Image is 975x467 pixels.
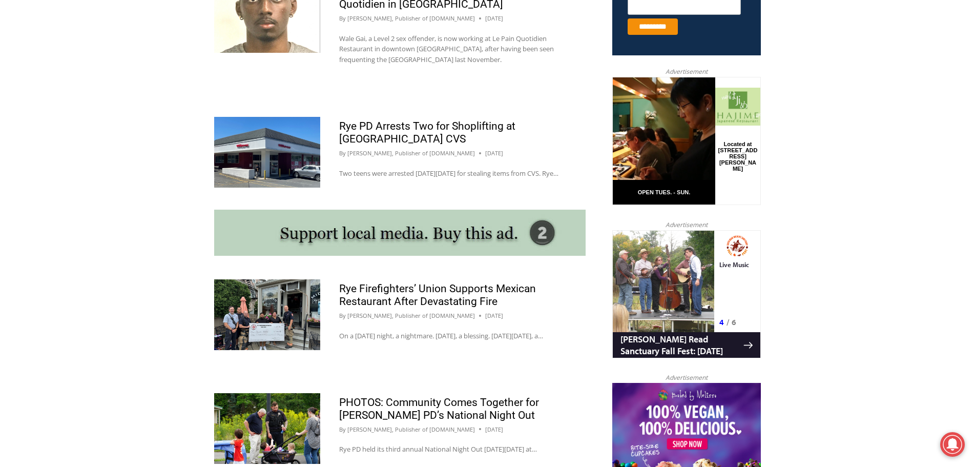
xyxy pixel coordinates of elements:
[339,282,536,308] a: Rye Firefighters’ Union Supports Mexican Restaurant After Devastating Fire
[655,373,718,382] span: Advertisement
[339,33,567,65] p: Wale Gai, a Level 2 sex offender, is now working at Le Pain Quotidien Restaurant in downtown [GEO...
[339,425,346,434] span: By
[485,425,503,434] time: [DATE]
[339,444,567,455] p: Rye PD held its third annual National Night Out [DATE][DATE] at…
[339,168,567,179] p: Two teens were arrested [DATE][DATE] for stealing items from CVS. Rye…
[114,87,117,97] div: /
[214,210,586,256] img: support local media, buy this ad
[347,312,475,319] a: [PERSON_NAME], Publisher of [DOMAIN_NAME]
[339,14,346,23] span: By
[107,30,137,84] div: Live Music
[485,149,503,158] time: [DATE]
[1,102,148,128] a: [PERSON_NAME] Read Sanctuary Fall Fest: [DATE]
[246,99,496,128] a: Intern @ [DOMAIN_NAME]
[339,311,346,320] span: By
[655,67,718,76] span: Advertisement
[347,425,475,433] a: [PERSON_NAME], Publisher of [DOMAIN_NAME]
[339,396,539,421] a: PHOTOS: Community Comes Together for [PERSON_NAME] PD’s National Night Out
[339,149,346,158] span: By
[655,220,718,230] span: Advertisement
[347,149,475,157] a: [PERSON_NAME], Publisher of [DOMAIN_NAME]
[1,103,103,128] a: Open Tues. - Sun. [PHONE_NUMBER]
[119,87,124,97] div: 6
[485,14,503,23] time: [DATE]
[8,103,131,127] h4: [PERSON_NAME] Read Sanctuary Fall Fest: [DATE]
[268,102,475,125] span: Intern @ [DOMAIN_NAME]
[347,14,475,22] a: [PERSON_NAME], Publisher of [DOMAIN_NAME]
[259,1,484,99] div: "I learned about the history of a place I’d honestly never considered even as a resident of [GEOG...
[339,120,515,145] a: Rye PD Arrests Two for Shoplifting at [GEOGRAPHIC_DATA] CVS
[107,87,112,97] div: 4
[214,393,320,464] img: (PHOTO: Rye PD held its third annual National Night Out on August 5, 2025 at Rye Recreation. Publ...
[3,106,100,145] span: Open Tues. - Sun. [PHONE_NUMBER]
[485,311,503,320] time: [DATE]
[339,331,567,341] p: On a [DATE] night, a nightmare. [DATE], a blessing. [DATE][DATE], a…
[214,117,320,188] img: CVS edited MC Purchase St Downtown Rye #0002 2021-05-17 CVS Pharmacy Angle 2 IMG_0641
[105,64,146,123] div: Located at [STREET_ADDRESS][PERSON_NAME]
[214,279,320,350] img: (PHOTO: The Local 2029 firefighters union presented a $1,000 check from its emergency fund to Del...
